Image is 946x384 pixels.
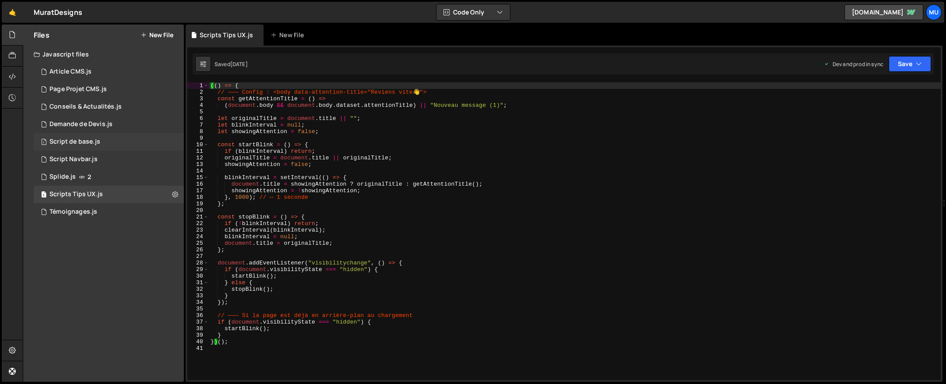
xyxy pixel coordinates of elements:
[34,203,184,221] div: 16543/44950.js
[844,4,923,20] a: [DOMAIN_NAME]
[187,128,209,135] div: 8
[436,4,510,20] button: Code Only
[187,168,209,174] div: 14
[34,81,184,98] div: 16543/45039.js
[49,208,97,216] div: Témoignages.js
[41,192,46,199] span: 1
[187,181,209,187] div: 16
[187,115,209,122] div: 6
[187,319,209,325] div: 37
[88,173,91,180] span: 2
[49,190,103,198] div: Scripts Tips UX.js
[187,240,209,247] div: 25
[34,168,184,186] div: 16543/44983.js
[187,253,209,260] div: 27
[141,32,173,39] button: New File
[215,60,248,68] div: Saved
[187,174,209,181] div: 15
[187,201,209,207] div: 19
[187,187,209,194] div: 17
[187,260,209,266] div: 28
[187,286,209,292] div: 32
[49,138,100,146] div: Script de base.js
[187,82,209,89] div: 1
[34,63,184,81] div: 16543/44947.js
[49,85,107,93] div: Page Projet CMS.js
[187,325,209,332] div: 38
[187,214,209,220] div: 21
[889,56,931,72] button: Save
[34,186,184,203] div: 16543/44952.js
[49,120,113,128] div: Demande de Devis.js
[34,98,184,116] div: 16543/44953.js
[187,247,209,253] div: 26
[2,2,23,23] a: 🤙
[187,194,209,201] div: 18
[187,332,209,338] div: 39
[926,4,942,20] a: Mu
[49,68,91,76] div: Article CMS.js
[187,220,209,227] div: 22
[187,135,209,141] div: 9
[41,139,46,146] span: 1
[187,161,209,168] div: 13
[187,233,209,240] div: 24
[187,155,209,161] div: 12
[200,31,253,39] div: Scripts Tips UX.js
[34,7,82,18] div: MuratDesigns
[34,133,184,151] div: 16543/44989.js
[187,207,209,214] div: 20
[34,30,49,40] h2: Files
[187,338,209,345] div: 40
[187,345,209,352] div: 41
[187,292,209,299] div: 33
[34,116,184,133] div: 16543/44961.js
[187,102,209,109] div: 4
[187,266,209,273] div: 29
[187,122,209,128] div: 7
[49,173,76,181] div: Splide.js
[49,103,122,111] div: Conseils & Actualités.js
[271,31,307,39] div: New File
[187,89,209,95] div: 2
[187,273,209,279] div: 30
[49,155,98,163] div: Script Navbar.js
[23,46,184,63] div: Javascript files
[187,279,209,286] div: 31
[187,109,209,115] div: 5
[230,60,248,68] div: [DATE]
[187,95,209,102] div: 3
[34,151,184,168] div: 16543/44987.js
[187,299,209,306] div: 34
[187,141,209,148] div: 10
[187,312,209,319] div: 36
[187,227,209,233] div: 23
[187,306,209,312] div: 35
[187,148,209,155] div: 11
[824,60,883,68] div: Dev and prod in sync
